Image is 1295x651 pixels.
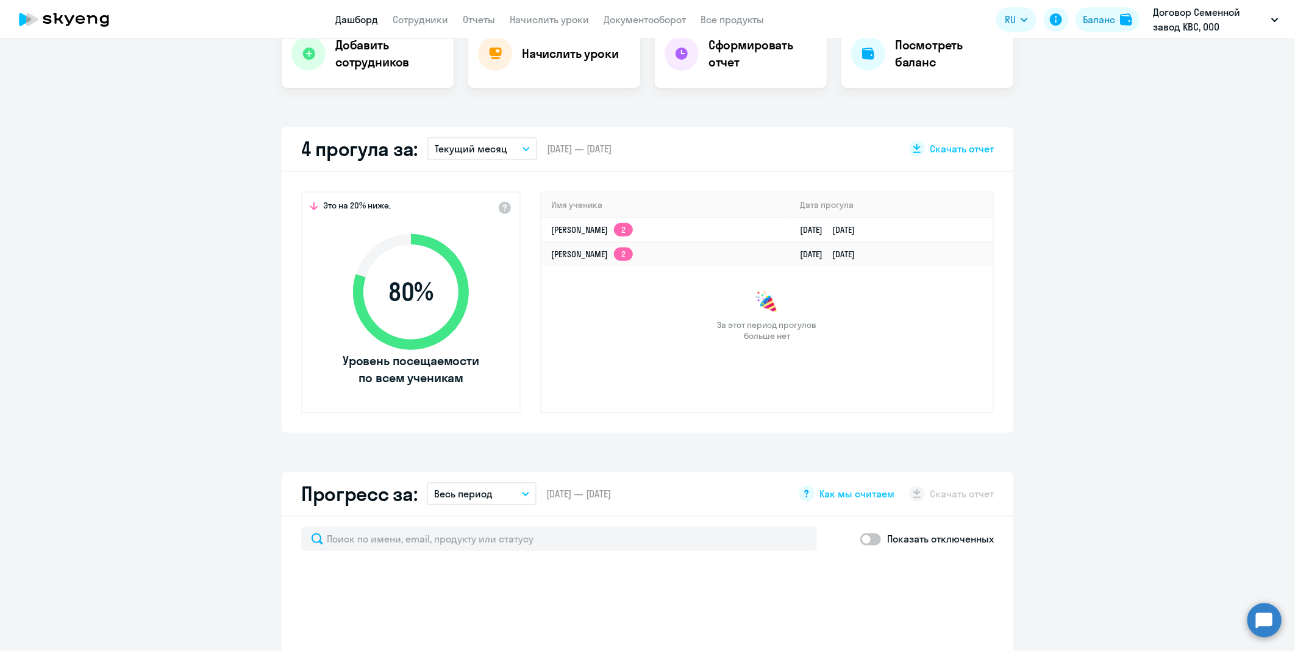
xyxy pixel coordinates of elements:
[716,319,818,341] span: За этот период прогулов больше нет
[427,137,537,160] button: Текущий месяц
[551,249,633,260] a: [PERSON_NAME]2
[335,13,378,26] a: Дашборд
[1076,7,1140,32] button: Балансbalance
[614,223,633,237] app-skyeng-badge: 2
[930,142,994,155] span: Скачать отчет
[1120,13,1132,26] img: balance
[427,482,537,505] button: Весь период
[895,37,1004,71] h4: Посмотреть баланс
[1083,12,1115,27] div: Баланс
[434,486,493,501] p: Весь период
[341,277,481,307] span: 80 %
[819,487,894,500] span: Как мы считаем
[1147,5,1285,34] button: Договор Семенной завод КВС, ООО "СЕМЕННОЙ ЗАВОД КВС"
[604,13,686,26] a: Документооборот
[996,7,1036,32] button: RU
[335,37,444,71] h4: Добавить сотрудников
[522,45,619,62] h4: Начислить уроки
[435,141,507,156] p: Текущий месяц
[546,487,611,500] span: [DATE] — [DATE]
[887,532,994,546] p: Показать отключенных
[301,137,418,161] h2: 4 прогула за:
[800,224,865,235] a: [DATE][DATE]
[341,352,481,386] span: Уровень посещаемости по всем ученикам
[1153,5,1266,34] p: Договор Семенной завод КВС, ООО "СЕМЕННОЙ ЗАВОД КВС"
[551,224,633,235] a: [PERSON_NAME]2
[708,37,817,71] h4: Сформировать отчет
[790,193,993,218] th: Дата прогула
[547,142,612,155] span: [DATE] — [DATE]
[541,193,790,218] th: Имя ученика
[800,249,865,260] a: [DATE][DATE]
[1005,12,1016,27] span: RU
[614,247,633,261] app-skyeng-badge: 2
[301,527,817,551] input: Поиск по имени, email, продукту или статусу
[755,290,779,315] img: congrats
[393,13,448,26] a: Сотрудники
[301,482,417,506] h2: Прогресс за:
[701,13,764,26] a: Все продукты
[323,200,391,215] span: Это на 20% ниже,
[463,13,495,26] a: Отчеты
[510,13,589,26] a: Начислить уроки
